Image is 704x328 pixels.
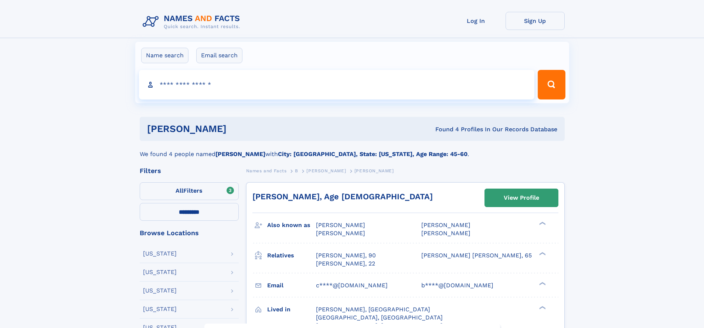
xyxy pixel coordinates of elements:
[295,168,298,173] span: B
[316,230,365,237] span: [PERSON_NAME]
[143,306,177,312] div: [US_STATE]
[140,12,246,32] img: Logo Names and Facts
[331,125,557,133] div: Found 4 Profiles In Our Records Database
[506,12,565,30] a: Sign Up
[267,303,316,316] h3: Lived in
[316,306,430,313] span: [PERSON_NAME], [GEOGRAPHIC_DATA]
[139,70,535,99] input: search input
[485,189,558,207] a: View Profile
[143,251,177,257] div: [US_STATE]
[278,151,467,158] b: City: [GEOGRAPHIC_DATA], State: [US_STATE], Age Range: 45-60
[246,166,287,175] a: Names and Facts
[215,151,265,158] b: [PERSON_NAME]
[267,219,316,231] h3: Also known as
[267,279,316,292] h3: Email
[537,305,546,310] div: ❯
[537,251,546,256] div: ❯
[143,269,177,275] div: [US_STATE]
[196,48,242,63] label: Email search
[295,166,298,175] a: B
[504,189,539,206] div: View Profile
[306,168,346,173] span: [PERSON_NAME]
[316,314,443,321] span: [GEOGRAPHIC_DATA], [GEOGRAPHIC_DATA]
[316,260,375,268] a: [PERSON_NAME], 22
[141,48,188,63] label: Name search
[140,168,239,174] div: Filters
[421,222,470,229] span: [PERSON_NAME]
[140,230,239,236] div: Browse Locations
[306,166,346,175] a: [PERSON_NAME]
[316,251,376,260] a: [PERSON_NAME], 90
[538,70,565,99] button: Search Button
[537,281,546,286] div: ❯
[537,221,546,226] div: ❯
[446,12,506,30] a: Log In
[421,230,470,237] span: [PERSON_NAME]
[143,288,177,294] div: [US_STATE]
[316,222,365,229] span: [PERSON_NAME]
[140,141,565,159] div: We found 4 people named with .
[354,168,394,173] span: [PERSON_NAME]
[421,251,532,260] a: [PERSON_NAME] [PERSON_NAME], 65
[140,182,239,200] label: Filters
[252,192,433,201] a: [PERSON_NAME], Age [DEMOGRAPHIC_DATA]
[147,124,331,133] h1: [PERSON_NAME]
[267,249,316,262] h3: Relatives
[176,187,183,194] span: All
